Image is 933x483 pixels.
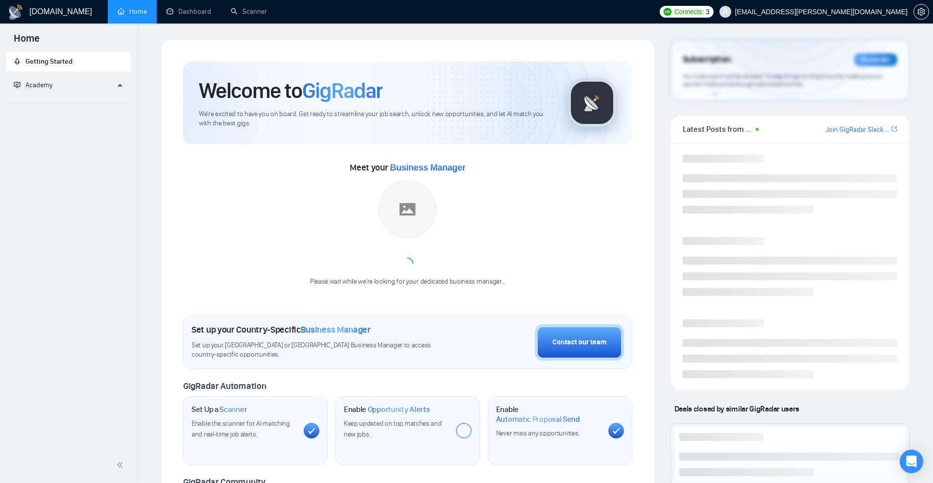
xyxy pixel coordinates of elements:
span: Keep updated on top matches and new jobs. [344,419,442,438]
span: rocket [14,58,21,65]
h1: Enable [496,405,600,424]
div: Contact our team [552,337,606,348]
h1: Set up your Country-Specific [191,324,371,335]
span: We're excited to have you on board. Get ready to streamline your job search, unlock new opportuni... [199,110,552,128]
h1: Set Up a [191,405,247,414]
span: Connects: [674,6,704,17]
span: Meet your [350,162,465,173]
a: setting [913,8,929,16]
span: fund-projection-screen [14,81,21,88]
span: double-left [117,460,126,470]
a: dashboardDashboard [167,7,211,16]
span: Scanner [219,405,247,414]
li: Getting Started [6,52,131,72]
span: GigRadar Automation [183,381,266,391]
div: Open Intercom Messenger [900,450,923,473]
h1: Enable [344,405,430,414]
button: Contact our team [535,324,624,361]
img: upwork-logo.png [664,8,671,16]
h1: Welcome to [199,77,383,104]
img: logo [8,4,24,20]
span: export [891,125,897,133]
img: placeholder.png [378,180,437,239]
span: Business Manager [301,324,371,335]
span: Getting Started [25,57,72,66]
span: Deals closed by similar GigRadar users [670,400,803,417]
span: Home [6,31,48,52]
a: export [891,124,897,134]
li: Academy Homepage [6,99,131,105]
button: setting [913,4,929,20]
a: Join GigRadar Slack Community [826,124,889,135]
span: GigRadar [302,77,383,104]
span: 3 [706,6,710,17]
img: gigradar-logo.png [568,78,617,127]
span: loading [401,257,414,270]
span: Business Manager [390,163,465,172]
span: Academy [14,81,52,89]
span: Your subscription will be renewed. To keep things running smoothly, make sure your payment method... [683,72,883,88]
span: Automatic Proposal Send [496,414,580,424]
div: Reminder [854,53,897,66]
a: homeHome [118,7,147,16]
span: user [722,8,729,15]
div: Please wait while we're looking for your dedicated business manager... [304,277,511,287]
span: Never miss any opportunities. [496,429,579,437]
span: Set up your [GEOGRAPHIC_DATA] or [GEOGRAPHIC_DATA] Business Manager to access country-specific op... [191,341,451,360]
span: Subscription [683,51,731,68]
span: Latest Posts from the GigRadar Community [683,123,753,135]
span: Opportunity Alerts [368,405,430,414]
a: searchScanner [231,7,267,16]
span: Academy [25,81,52,89]
span: Enable the scanner for AI matching and real-time job alerts. [191,419,290,438]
